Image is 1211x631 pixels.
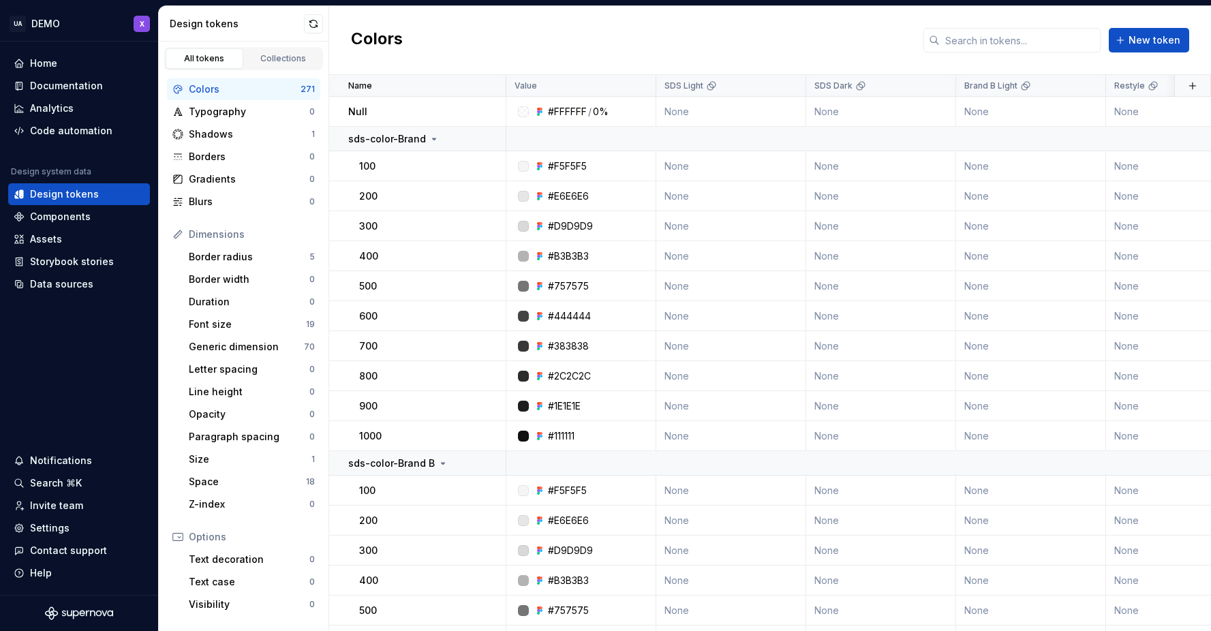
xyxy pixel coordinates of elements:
a: Font size19 [183,313,320,335]
td: None [956,391,1106,421]
div: DEMO [31,17,60,31]
div: Settings [30,521,70,535]
td: None [956,301,1106,331]
a: Shadows1 [167,123,320,145]
td: None [806,181,956,211]
a: Opacity0 [183,403,320,425]
td: None [956,331,1106,361]
div: 0 [309,386,315,397]
button: Help [8,562,150,584]
div: 0 [309,274,315,285]
td: None [656,211,806,241]
div: #383838 [548,339,589,353]
p: 400 [359,249,378,263]
input: Search in tokens... [940,28,1101,52]
div: Design tokens [30,187,99,201]
div: Documentation [30,79,103,93]
button: New token [1109,28,1189,52]
td: None [656,391,806,421]
div: Components [30,210,91,224]
a: Text case0 [183,571,320,593]
div: Help [30,566,52,580]
td: None [656,151,806,181]
td: None [956,596,1106,626]
span: New token [1129,33,1180,47]
div: X [140,18,144,29]
div: #F5F5F5 [548,484,587,497]
div: Search ⌘K [30,476,82,490]
div: UA [10,16,26,32]
td: None [956,536,1106,566]
a: Invite team [8,495,150,517]
td: None [806,301,956,331]
div: 0 [309,196,315,207]
svg: Supernova Logo [45,606,113,620]
div: 0 [309,296,315,307]
a: Border radius5 [183,246,320,268]
td: None [806,331,956,361]
p: 300 [359,219,378,233]
div: Border radius [189,250,309,264]
td: None [806,241,956,271]
div: Opacity [189,407,309,421]
button: Search ⌘K [8,472,150,494]
td: None [806,211,956,241]
div: Dimensions [189,228,315,241]
a: Assets [8,228,150,250]
td: None [656,301,806,331]
td: None [956,506,1106,536]
h2: Colors [351,28,403,52]
td: None [806,566,956,596]
td: None [956,271,1106,301]
div: 1 [311,454,315,465]
a: Generic dimension70 [183,336,320,358]
a: Border width0 [183,268,320,290]
p: sds-color-Brand B [348,457,435,470]
div: #E6E6E6 [548,189,589,203]
a: Analytics [8,97,150,119]
td: None [956,211,1106,241]
td: None [806,97,956,127]
div: Collections [249,53,318,64]
td: None [806,391,956,421]
td: None [806,536,956,566]
div: #D9D9D9 [548,544,593,557]
p: 700 [359,339,378,353]
td: None [656,331,806,361]
p: 1000 [359,429,382,443]
div: 271 [301,84,315,95]
a: Paragraph spacing0 [183,426,320,448]
div: Design tokens [170,17,304,31]
div: Typography [189,105,309,119]
a: Colors271 [167,78,320,100]
a: Documentation [8,75,150,97]
div: Z-index [189,497,309,511]
div: 0 [309,151,315,162]
div: 0 [309,364,315,375]
a: Storybook stories [8,251,150,273]
div: 0 [309,554,315,565]
a: Typography0 [167,101,320,123]
td: None [806,361,956,391]
div: #444444 [548,309,591,323]
a: Gradients0 [167,168,320,190]
div: 5 [309,251,315,262]
div: Invite team [30,499,83,512]
a: Duration0 [183,291,320,313]
a: Borders0 [167,146,320,168]
td: None [806,476,956,506]
td: None [656,476,806,506]
p: Null [348,105,367,119]
button: Notifications [8,450,150,472]
div: Storybook stories [30,255,114,268]
p: Name [348,80,372,91]
td: None [956,241,1106,271]
td: None [656,241,806,271]
div: #757575 [548,279,589,293]
p: 900 [359,399,378,413]
td: None [656,566,806,596]
div: Text case [189,575,309,589]
div: #D9D9D9 [548,219,593,233]
td: None [956,476,1106,506]
p: 400 [359,574,378,587]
